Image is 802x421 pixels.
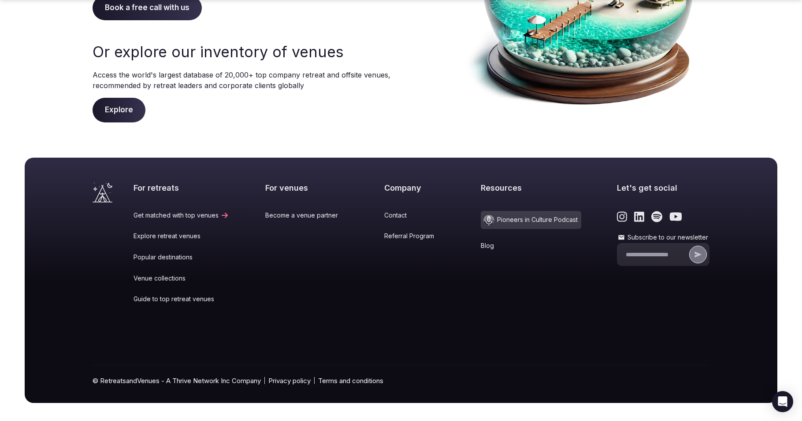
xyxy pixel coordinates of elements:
h2: Company [384,182,445,193]
p: Access the world's largest database of 20,000+ top company retreat and offsite venues, recommende... [93,70,392,91]
a: Popular destinations [134,253,229,262]
h2: For venues [265,182,349,193]
a: Referral Program [384,232,445,240]
a: Pioneers in Culture Podcast [481,211,581,229]
a: Book a free call with us [93,3,202,12]
h2: For retreats [134,182,229,193]
a: Link to the retreats and venues Spotify page [651,211,662,222]
a: Privacy policy [268,376,311,385]
a: Guide to top retreat venues [134,295,229,303]
a: Blog [481,241,581,250]
span: Explore [93,98,145,122]
a: Link to the retreats and venues Instagram page [617,211,627,222]
a: Become a venue partner [265,211,349,220]
a: Explore retreat venues [134,232,229,240]
a: Venue collections [134,274,229,283]
a: Terms and conditions [318,376,383,385]
div: © RetreatsandVenues - A Thrive Network Inc Company [93,366,709,403]
a: Contact [384,211,445,220]
a: Visit the homepage [93,182,112,203]
a: Link to the retreats and venues Youtube page [669,211,682,222]
h2: Resources [481,182,581,193]
a: Link to the retreats and venues LinkedIn page [634,211,644,222]
label: Subscribe to our newsletter [617,233,709,242]
a: Get matched with top venues [134,211,229,220]
h3: Or explore our inventory of venues [93,41,392,63]
a: Explore [93,105,145,114]
div: Open Intercom Messenger [772,391,793,412]
h2: Let's get social [617,182,709,193]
